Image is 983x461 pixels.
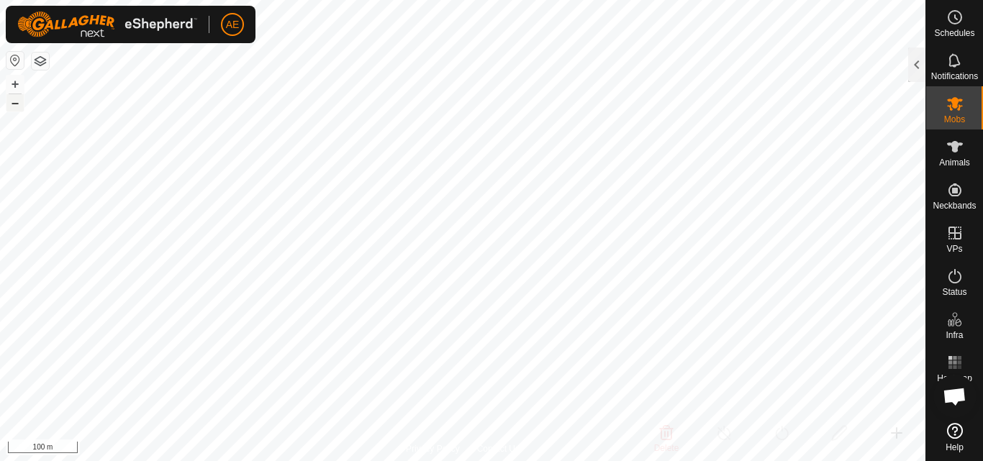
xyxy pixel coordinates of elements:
button: + [6,76,24,93]
span: Neckbands [933,201,976,210]
a: Contact Us [477,442,520,455]
button: – [6,94,24,111]
span: Status [942,288,966,296]
button: Reset Map [6,52,24,69]
span: Mobs [944,115,965,124]
span: Infra [946,331,963,339]
div: Open chat [933,375,977,418]
a: Privacy Policy [406,442,460,455]
span: VPs [946,245,962,253]
button: Map Layers [32,53,49,70]
span: Animals [939,158,970,167]
a: Help [926,417,983,457]
span: Heatmap [937,374,972,383]
img: Gallagher Logo [17,12,197,37]
span: Help [946,443,964,452]
span: Notifications [931,72,978,81]
span: Schedules [934,29,974,37]
span: AE [226,17,240,32]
